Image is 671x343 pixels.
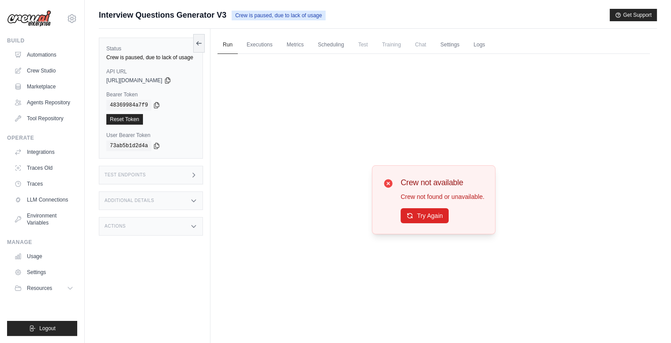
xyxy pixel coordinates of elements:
[377,36,406,53] span: Training is not available until the deployment is complete
[7,239,77,246] div: Manage
[106,100,151,111] code: 48369984a7f9
[217,36,238,54] a: Run
[106,54,195,61] div: Crew is paused, due to lack of usage
[11,281,77,295] button: Resources
[11,95,77,110] a: Agents Repository
[610,9,657,21] button: Get Support
[106,114,143,125] a: Reset Token
[11,249,77,263] a: Usage
[11,64,77,78] a: Crew Studio
[241,36,278,54] a: Executions
[7,134,77,141] div: Operate
[11,193,77,207] a: LLM Connections
[11,80,77,94] a: Marketplace
[232,11,326,20] span: Crew is paused, due to lack of usage
[435,36,465,54] a: Settings
[401,176,484,189] h3: Crew not available
[7,321,77,336] button: Logout
[105,198,154,203] h3: Additional Details
[27,285,52,292] span: Resources
[106,91,195,98] label: Bearer Token
[106,141,151,151] code: 73ab5b1d2d4a
[106,68,195,75] label: API URL
[281,36,309,54] a: Metrics
[11,177,77,191] a: Traces
[353,36,373,53] span: Test
[39,325,56,332] span: Logout
[401,208,449,223] button: Try Again
[11,209,77,230] a: Environment Variables
[627,301,671,343] iframe: Chat Widget
[106,45,195,52] label: Status
[401,192,484,201] p: Crew not found or unavailable.
[105,224,126,229] h3: Actions
[7,10,51,27] img: Logo
[468,36,490,54] a: Logs
[106,77,162,84] span: [URL][DOMAIN_NAME]
[11,48,77,62] a: Automations
[106,132,195,139] label: User Bearer Token
[11,145,77,159] a: Integrations
[11,111,77,126] a: Tool Repository
[99,9,226,21] span: Interview Questions Generator V3
[7,37,77,44] div: Build
[410,36,431,53] span: Chat is not available until the deployment is complete
[11,265,77,279] a: Settings
[11,161,77,175] a: Traces Old
[105,172,146,178] h3: Test Endpoints
[312,36,349,54] a: Scheduling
